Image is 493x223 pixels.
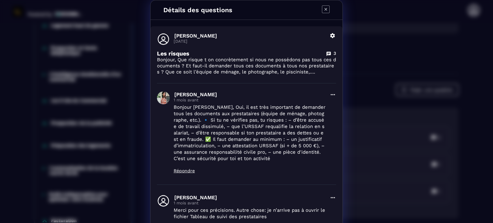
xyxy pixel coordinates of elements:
h4: Détails des questions [163,6,232,14]
p: [PERSON_NAME] [174,194,326,201]
p: 1 mois avant [174,201,326,205]
p: [DATE] [174,39,326,44]
p: Les risques [157,50,189,57]
p: 3 [333,50,336,56]
p: [PERSON_NAME] [174,33,326,39]
p: 1 mois avant [174,98,326,102]
p: [PERSON_NAME] [174,91,326,98]
p: Bonjour [PERSON_NAME], Oui, il est très important de demander tous les documents aux prestataires... [174,104,326,162]
p: Bonjour, Que risque t on concrètement si nous ne possédons pas tous ces documents ? Et faut-il de... [157,57,336,75]
p: Répondre [174,168,326,173]
p: Merci pour ces précisions. Autre chose: je n’arrive pas à ouvrir le fichier Tableau de suivi des ... [174,207,326,220]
